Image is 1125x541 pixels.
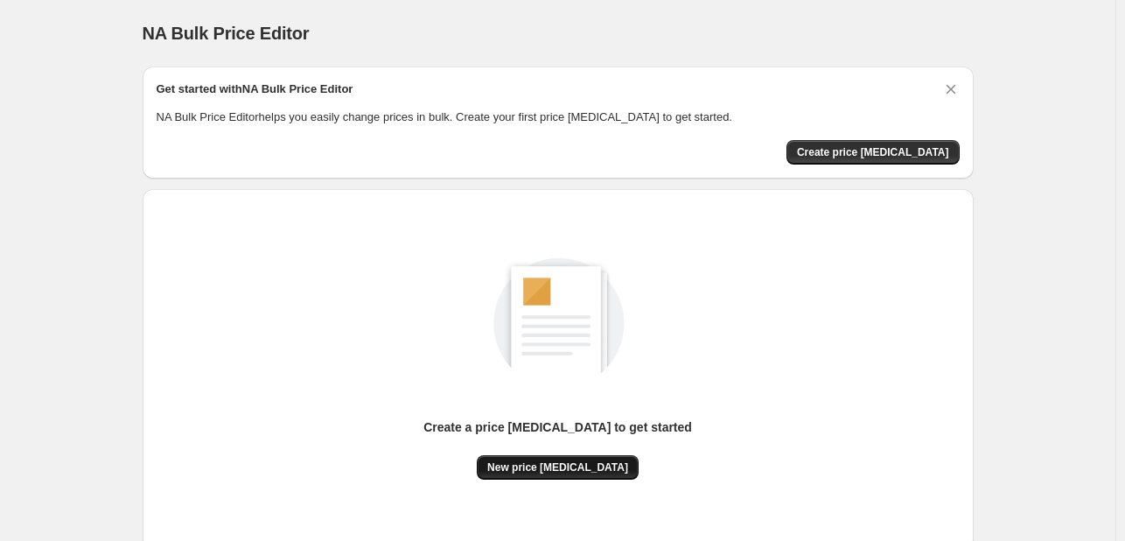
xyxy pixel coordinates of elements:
[157,109,960,126] p: NA Bulk Price Editor helps you easily change prices in bulk. Create your first price [MEDICAL_DAT...
[942,81,960,98] button: Dismiss card
[157,81,353,98] h2: Get started with NA Bulk Price Editor
[487,460,628,474] span: New price [MEDICAL_DATA]
[797,145,949,159] span: Create price [MEDICAL_DATA]
[423,418,692,436] p: Create a price [MEDICAL_DATA] to get started
[143,24,310,43] span: NA Bulk Price Editor
[477,455,639,480] button: New price [MEDICAL_DATA]
[786,140,960,165] button: Create price change job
